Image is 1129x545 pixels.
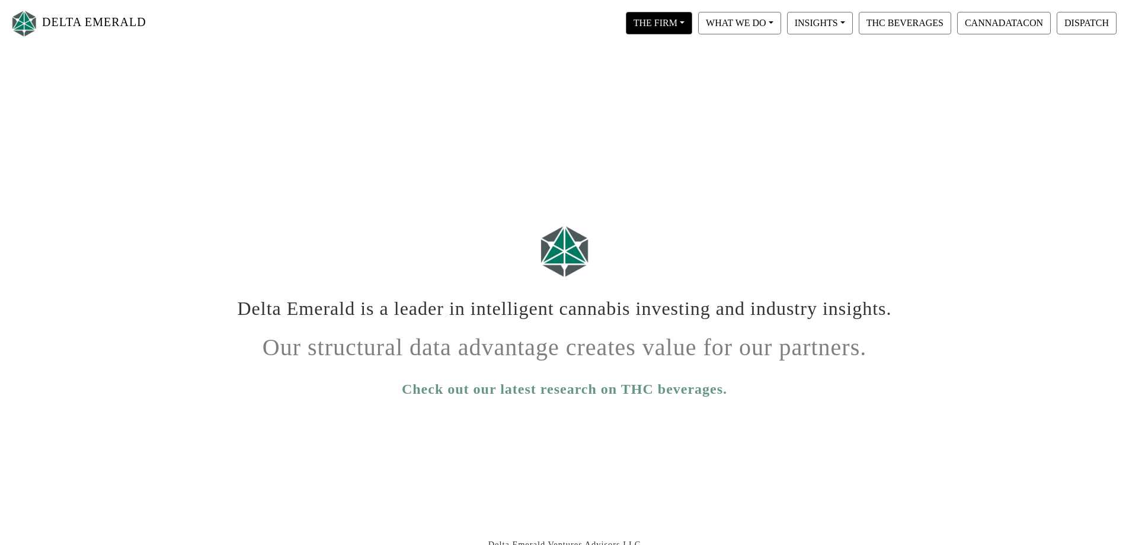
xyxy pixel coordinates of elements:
h1: Delta Emerald is a leader in intelligent cannabis investing and industry insights. [236,288,894,320]
a: DELTA EMERALD [9,5,146,42]
a: Check out our latest research on THC beverages. [402,378,727,400]
a: DISPATCH [1054,17,1120,27]
img: Logo [9,8,39,39]
button: INSIGHTS [787,12,853,34]
a: CANNADATACON [954,17,1054,27]
button: THE FIRM [626,12,692,34]
h1: Our structural data advantage creates value for our partners. [236,324,894,362]
button: WHAT WE DO [698,12,781,34]
button: DISPATCH [1057,12,1117,34]
img: Logo [535,220,594,282]
a: THC BEVERAGES [856,17,954,27]
button: THC BEVERAGES [859,12,951,34]
button: CANNADATACON [957,12,1051,34]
